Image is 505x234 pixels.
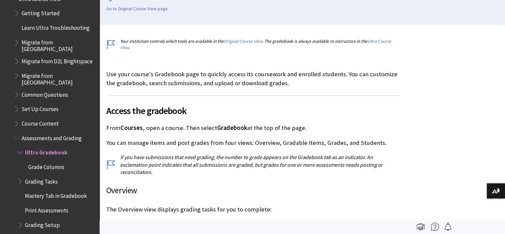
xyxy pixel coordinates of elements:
span: Courses [121,124,143,132]
span: Mastery Tab in Gradebook [25,191,87,200]
img: More help [431,223,439,231]
img: Follow this page [444,223,452,231]
p: If you have submissions that need grading, the number to grade appears on the Gradebook tab as an... [106,153,400,176]
span: Assessments and Grading [22,133,82,142]
p: The Overview view displays grading tasks for you to complete: [106,205,400,214]
span: Ultra Gradebook [25,147,67,156]
a: Ultra Course View [120,38,391,50]
span: Grading Setup [25,219,60,228]
p: Use your course's Gradebook page to quickly access its coursework and enrolled students. You can ... [106,70,400,87]
span: Grade Columns [28,161,64,170]
span: Getting Started [22,8,60,17]
a: Original Course View [224,38,262,44]
span: Gradebook [217,124,247,132]
span: Migrate from [GEOGRAPHIC_DATA] [22,70,95,86]
p: You can manage items and post grades from four views: Overview, Gradable Items, Grades, and Stude... [106,139,400,147]
span: Learn Ultra Troubleshooting [22,22,90,31]
span: Course Content [22,118,59,127]
p: Your institution controls which tools are available in the . The gradebook is always available to... [106,38,400,51]
span: Grading Tasks [25,176,58,185]
img: Print [417,223,425,231]
span: Access the gradebook [106,104,400,118]
span: Common Questions [22,89,68,98]
a: Go to Original Course View page. [106,6,169,12]
span: Set Up Courses [22,104,58,113]
span: Print Assessments [25,205,68,214]
span: Migrate from [GEOGRAPHIC_DATA] [22,37,95,52]
h3: Overview [106,184,400,197]
span: Migrate from D2L Brightspace [22,56,93,65]
p: From , open a course. Then select at the top of the page. [106,124,400,132]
